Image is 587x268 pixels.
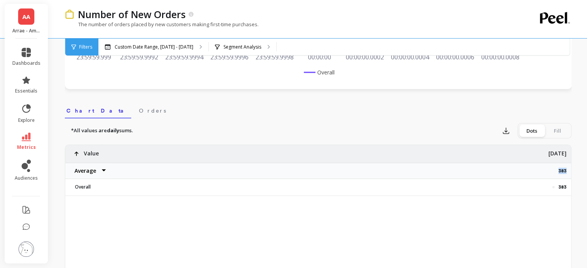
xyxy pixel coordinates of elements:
p: Custom Date Range, [DATE] - [DATE] [115,44,193,50]
p: The number of orders placed by new customers making first-time purchases. [65,21,259,28]
span: essentials [15,88,37,94]
p: Value [84,145,99,157]
span: AA [22,12,30,21]
nav: Tabs [65,101,572,118]
p: Segment Analysis [223,44,261,50]
p: Overall [70,184,138,190]
img: header icon [65,10,74,19]
span: metrics [17,144,36,150]
div: Dots [519,125,545,137]
img: profile picture [19,241,34,257]
p: [DATE] [548,145,567,157]
div: Fill [545,125,570,137]
p: Arrae - Amazon [12,28,41,34]
span: explore [18,117,35,123]
p: Number of New Orders [78,8,186,21]
span: Orders [139,107,166,115]
span: Filters [79,44,92,50]
p: 383 [558,184,567,190]
span: dashboards [12,60,41,66]
p: 383 [558,168,571,174]
p: *All values are sums. [71,127,133,135]
strong: daily [107,127,119,134]
span: Chart Data [66,107,130,115]
span: audiences [15,175,38,181]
